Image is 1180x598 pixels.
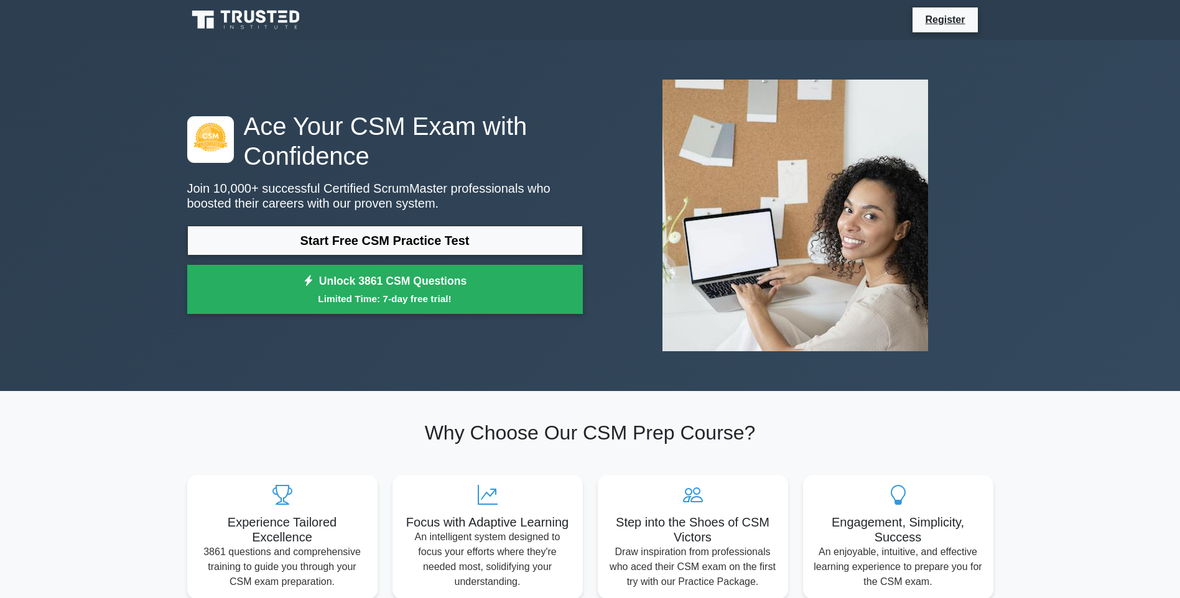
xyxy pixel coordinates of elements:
[402,515,573,530] h5: Focus with Adaptive Learning
[608,515,778,545] h5: Step into the Shoes of CSM Victors
[187,226,583,255] a: Start Free CSM Practice Test
[187,421,993,444] h2: Why Choose Our CSM Prep Course?
[187,111,583,171] h1: Ace Your CSM Exam with Confidence
[203,292,567,306] small: Limited Time: 7-day free trial!
[813,545,983,589] p: An enjoyable, intuitive, and effective learning experience to prepare you for the CSM exam.
[187,265,583,315] a: Unlock 3861 CSM QuestionsLimited Time: 7-day free trial!
[187,181,583,211] p: Join 10,000+ successful Certified ScrumMaster professionals who boosted their careers with our pr...
[402,530,573,589] p: An intelligent system designed to focus your efforts where they're needed most, solidifying your ...
[608,545,778,589] p: Draw inspiration from professionals who aced their CSM exam on the first try with our Practice Pa...
[197,545,368,589] p: 3861 questions and comprehensive training to guide you through your CSM exam preparation.
[197,515,368,545] h5: Experience Tailored Excellence
[918,12,972,27] a: Register
[813,515,983,545] h5: Engagement, Simplicity, Success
